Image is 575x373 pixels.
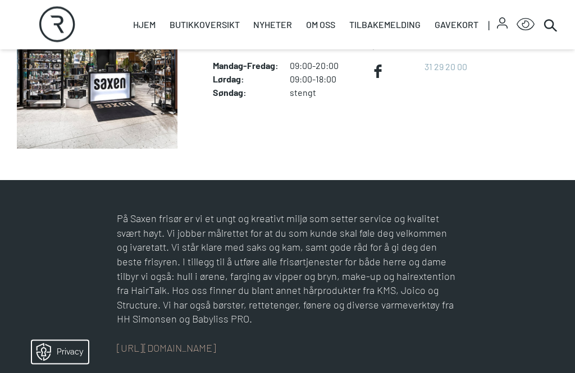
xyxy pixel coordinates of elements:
a: 31 29 20 00 [425,62,467,72]
a: facebook [367,61,389,83]
a: [URL][DOMAIN_NAME] [117,342,216,354]
dt: Mandag - Fredag : [213,61,279,72]
button: Open Accessibility Menu [517,16,535,34]
iframe: Manage Preferences [11,337,103,367]
dt: Lørdag : [213,74,279,85]
dd: stengt [290,88,358,99]
dt: Søndag : [213,88,279,99]
dd: 09:00-20:00 [290,61,358,72]
div: © Mappedin [538,204,565,210]
dd: 09:00-18:00 [290,74,358,85]
p: På Saxen frisør er vi et ungt og kreativt miljø som setter service og kvalitet svært høyt. Vi job... [117,212,458,326]
details: Attribution [535,202,575,210]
